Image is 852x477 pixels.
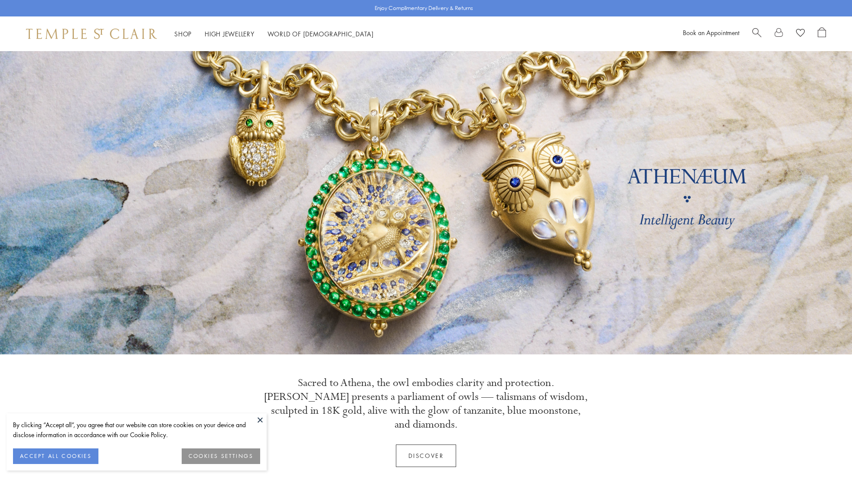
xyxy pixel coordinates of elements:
a: Book an Appointment [683,28,739,37]
p: Sacred to Athena, the owl embodies clarity and protection. [PERSON_NAME] presents a parliament of... [264,376,589,432]
a: Open Shopping Bag [818,27,826,40]
div: By clicking “Accept all”, you agree that our website can store cookies on your device and disclos... [13,420,260,440]
a: ShopShop [174,29,192,38]
a: Search [752,27,761,40]
button: ACCEPT ALL COOKIES [13,448,98,464]
a: World of [DEMOGRAPHIC_DATA]World of [DEMOGRAPHIC_DATA] [268,29,374,38]
iframe: Gorgias live chat messenger [809,436,843,468]
a: Discover [396,445,457,467]
a: View Wishlist [796,27,805,40]
p: Enjoy Complimentary Delivery & Returns [375,4,473,13]
nav: Main navigation [174,29,374,39]
a: High JewelleryHigh Jewellery [205,29,255,38]
button: COOKIES SETTINGS [182,448,260,464]
img: Temple St. Clair [26,29,157,39]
